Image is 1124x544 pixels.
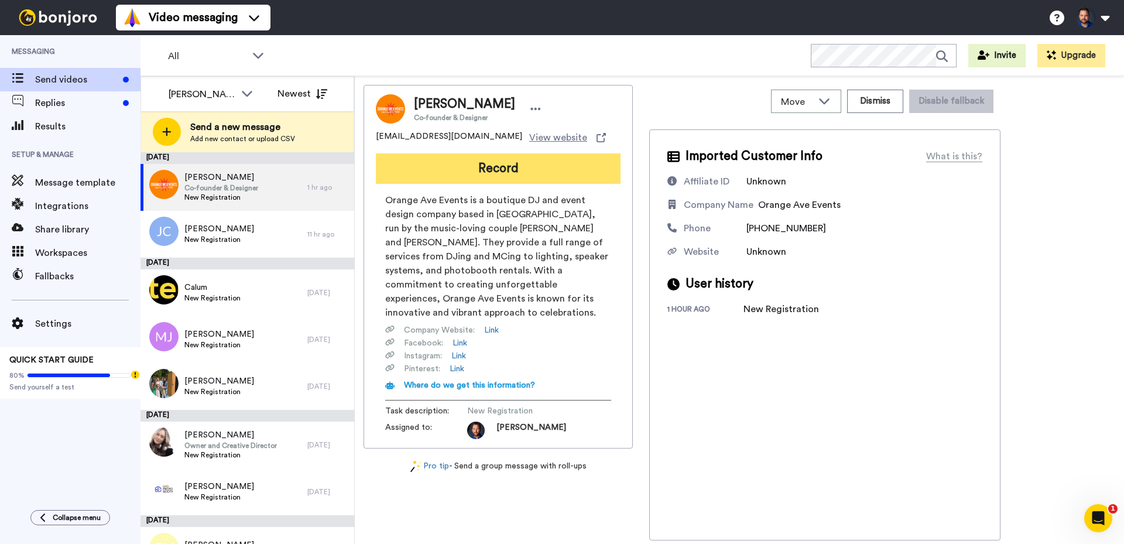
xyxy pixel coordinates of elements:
a: Link [451,350,466,362]
img: bj-logo-header-white.svg [14,9,102,26]
span: Assigned to: [385,422,467,439]
div: 1 hr ago [307,183,348,192]
button: Disable fallback [909,90,993,113]
img: Image of Sarah Silvestri [376,94,405,124]
span: Send videos [35,73,118,87]
div: 11 hr ago [307,230,348,239]
div: [PERSON_NAME] [169,87,235,101]
span: 80% [9,371,25,380]
span: New Registration [467,405,578,417]
span: Replies [35,96,118,110]
span: Move [781,95,813,109]
span: Co-founder & Designer [184,183,258,193]
span: Orange Ave Events [758,200,841,210]
img: jc.png [149,217,179,246]
span: Facebook : [404,337,443,349]
span: New Registration [184,235,254,244]
span: Add new contact or upload CSV [190,134,295,143]
img: vm-color.svg [123,8,142,27]
span: Unknown [746,247,786,256]
div: [DATE] [307,440,348,450]
span: [EMAIL_ADDRESS][DOMAIN_NAME] [376,131,522,145]
span: QUICK START GUIDE [9,356,94,364]
span: Unknown [746,177,786,186]
span: Calum [184,282,241,293]
a: Link [453,337,467,349]
a: View website [529,131,606,145]
div: [DATE] [307,382,348,391]
span: Task description : [385,405,467,417]
span: New Registration [184,387,254,396]
span: User history [686,275,753,293]
span: Orange Ave Events is a boutique DJ and event design company based in [GEOGRAPHIC_DATA], run by th... [385,193,611,320]
div: Affiliate ID [684,175,729,189]
span: Imported Customer Info [686,148,823,165]
span: Integrations [35,199,140,213]
span: Pinterest : [404,363,440,375]
span: Where do we get this information? [404,381,535,389]
img: 26449e64-792b-447f-9f51-ae07b192ef26.jpg [149,369,179,398]
button: Invite [968,44,1026,67]
span: All [168,49,246,63]
span: [PERSON_NAME] [184,375,254,387]
span: 1 [1108,504,1118,514]
a: Link [484,324,499,336]
div: Company Name [684,198,753,212]
span: Video messaging [149,9,238,26]
div: New Registration [743,302,819,316]
span: New Registration [184,492,254,502]
span: Company Website : [404,324,475,336]
button: Newest [269,82,336,105]
div: [DATE] [307,288,348,297]
div: - Send a group message with roll-ups [364,460,633,473]
span: New Registration [184,450,277,460]
span: [PERSON_NAME] [184,223,254,235]
img: 0e459526-94bf-4338-8212-710ab0af4766.png [149,474,179,504]
img: 275cc007-8524-4672-a66b-4d8535cb0892.jpg [149,427,179,457]
button: Upgrade [1037,44,1105,67]
span: [PERSON_NAME] [184,481,254,492]
div: [DATE] [140,152,354,164]
span: View website [529,131,587,145]
span: Co-founder & Designer [414,113,515,122]
button: Dismiss [847,90,903,113]
img: mj.png [149,322,179,351]
span: Settings [35,317,140,331]
iframe: Intercom live chat [1084,504,1112,532]
div: [DATE] [140,410,354,422]
span: Send a new message [190,120,295,134]
a: Link [450,363,464,375]
img: 4f420dc8-ce7e-4bfa-912a-fd54035e255f.png [149,275,179,304]
span: [PERSON_NAME] [414,95,515,113]
span: [PERSON_NAME] [184,429,277,441]
span: New Registration [184,193,258,202]
div: Tooltip anchor [130,369,140,380]
button: Collapse menu [30,510,110,525]
span: [PHONE_NUMBER] [746,224,826,233]
div: [DATE] [307,335,348,344]
span: Share library [35,223,140,237]
a: Pro tip [410,460,449,473]
div: [DATE] [140,515,354,527]
span: [PERSON_NAME] [496,422,566,439]
span: Send yourself a test [9,382,131,392]
div: 1 hour ago [667,304,743,316]
div: Website [684,245,719,259]
div: What is this? [926,149,982,163]
img: magic-wand.svg [410,460,421,473]
div: Phone [684,221,711,235]
span: Instagram : [404,350,442,362]
div: [DATE] [140,258,354,269]
span: Fallbacks [35,269,140,283]
img: 04eed37a-a9b4-4f30-adf6-25ab5d7dabf8.png [149,170,179,199]
span: Collapse menu [53,513,101,522]
div: [DATE] [307,487,348,497]
span: [PERSON_NAME] [184,172,258,183]
span: Workspaces [35,246,140,260]
span: Results [35,119,140,134]
span: New Registration [184,293,241,303]
button: Record [376,153,621,184]
span: Owner and Creative Director [184,441,277,450]
span: New Registration [184,340,254,350]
